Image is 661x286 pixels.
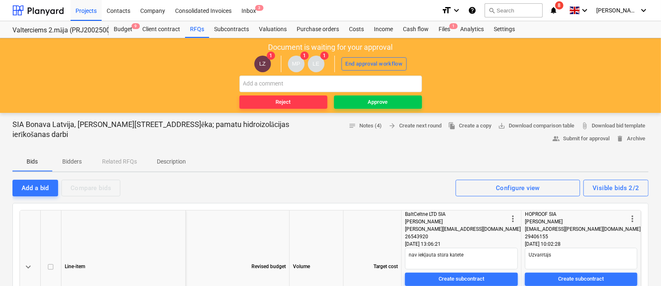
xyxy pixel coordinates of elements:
a: Income [369,21,398,38]
span: arrow_forward [388,122,396,130]
i: notifications [549,5,558,15]
span: [EMAIL_ADDRESS][PERSON_NAME][DOMAIN_NAME] [525,226,641,232]
button: Create next round [385,120,445,132]
button: Create a copy [445,120,495,132]
span: keyboard_arrow_down [23,262,33,272]
span: MP [292,61,300,67]
span: file_copy [448,122,456,130]
span: Notes (4) [349,121,382,131]
button: Create subcontract [525,273,637,286]
div: Configure view [496,183,540,193]
button: Archive [613,132,649,145]
span: search [488,7,495,14]
a: Valuations [254,21,292,38]
a: Analytics [455,21,489,38]
div: Valterciems 2.māja (PRJ2002500) - 2601936 [12,26,99,35]
span: notes [349,122,356,130]
span: 1 [300,51,309,60]
span: 3 [255,5,263,11]
button: Visible bids 2/2 [583,180,649,196]
div: Visible bids 2/2 [593,183,639,193]
span: [PERSON_NAME] [596,7,638,14]
span: 1 [267,51,275,60]
iframe: Chat Widget [620,246,661,286]
div: Lāsma Erharde [308,56,324,72]
a: Download bid template [578,120,649,132]
input: Add a comment [239,76,422,92]
p: Bids [22,157,42,166]
div: Lauris Zaharāns [254,56,271,72]
i: keyboard_arrow_down [451,5,461,15]
div: [PERSON_NAME] [405,218,508,225]
button: End approval workflow [341,57,407,71]
div: 29406155 [525,233,627,240]
a: Client contract [137,21,185,38]
div: Add a bid [22,183,49,193]
i: format_size [441,5,451,15]
span: 1 [449,23,458,29]
div: 26543920 [405,233,508,240]
span: attach_file [581,122,588,130]
span: LZ [259,61,266,67]
span: Create a copy [448,121,491,131]
span: Download bid template [581,121,645,131]
button: Create subcontract [405,273,518,286]
a: Purchase orders [292,21,344,38]
div: Reject [276,98,291,107]
span: Archive [616,134,645,144]
span: [PERSON_NAME][EMAIL_ADDRESS][DOMAIN_NAME] [405,226,521,232]
div: HOPROOF SIA [525,210,627,218]
div: [DATE] 10:02:28 [525,240,637,248]
span: delete [616,135,624,142]
p: Document is waiting for your approval [268,42,393,52]
a: Files1 [434,21,455,38]
i: keyboard_arrow_down [639,5,649,15]
p: SIA Bonava Latvija, [PERSON_NAME][STREET_ADDRESS]ēka; pamatu hidroizolācijas ierīkošanas darbi [12,120,301,139]
button: Approve [334,95,422,109]
div: [DATE] 13:06:21 [405,240,518,248]
span: Submit for approval [552,134,610,144]
a: Costs [344,21,369,38]
button: Reject [239,95,327,109]
button: Submit for approval [549,132,613,145]
p: Description [157,157,186,166]
a: Settings [489,21,520,38]
div: Budget [109,21,137,38]
div: Create subcontract [439,275,484,284]
span: LE [312,61,319,67]
span: more_vert [508,214,518,224]
span: 9 [132,23,140,29]
button: Notes (4) [345,120,385,132]
p: Bidders [62,157,82,166]
div: BaltCeltne LTD SIA [405,210,508,218]
div: Approve [368,98,388,107]
textarea: nav iekļauta stūra katete [405,248,518,269]
i: Knowledge base [468,5,476,15]
span: people_alt [552,135,560,142]
span: Download comparison table [498,121,574,131]
a: Subcontracts [209,21,254,38]
a: Cash flow [398,21,434,38]
a: RFQs [185,21,209,38]
button: Add a bid [12,180,58,196]
a: Download comparison table [495,120,578,132]
div: Files [434,21,455,38]
div: End approval workflow [346,59,403,69]
div: Mārtiņš Pogulis [288,56,305,72]
button: Search [485,3,543,17]
div: Create subcontract [559,275,604,284]
span: more_vert [627,214,637,224]
div: [PERSON_NAME] [525,218,627,225]
span: 1 [320,51,329,60]
a: Budget9 [109,21,137,38]
span: save_alt [498,122,505,130]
